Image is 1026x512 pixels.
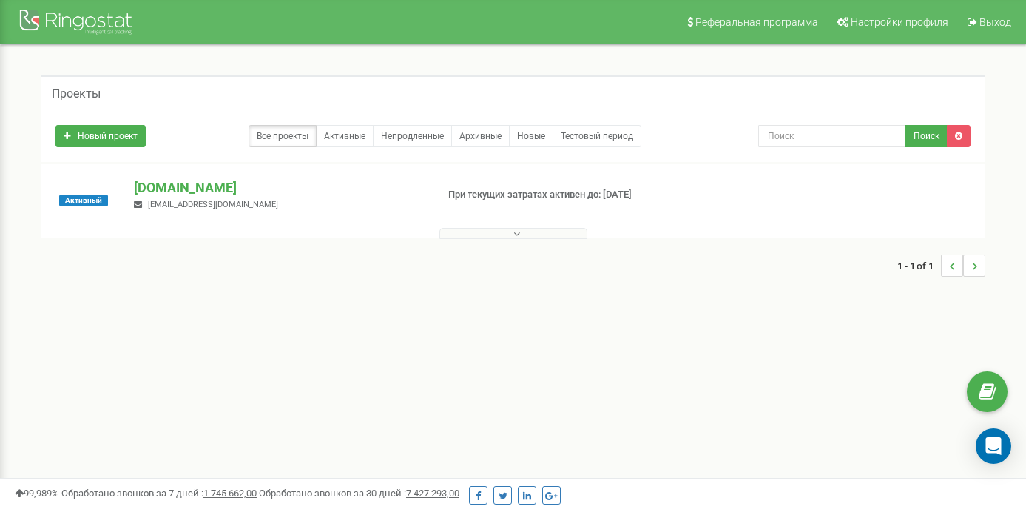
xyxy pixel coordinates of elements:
u: 7 427 293,00 [406,488,459,499]
input: Поиск [758,125,906,147]
a: Непродленные [373,125,452,147]
a: Новый проект [55,125,146,147]
span: 1 - 1 of 1 [897,255,941,277]
h5: Проекты [52,87,101,101]
a: Архивные [451,125,510,147]
a: Новые [509,125,553,147]
span: Обработано звонков за 30 дней : [259,488,459,499]
a: Активные [316,125,374,147]
p: При текущих затратах активен до: [DATE] [448,188,661,202]
div: Open Intercom Messenger [976,428,1011,464]
a: Все проекты [249,125,317,147]
span: [EMAIL_ADDRESS][DOMAIN_NAME] [148,200,278,209]
p: [DOMAIN_NAME] [134,178,424,198]
span: Выход [979,16,1011,28]
u: 1 745 662,00 [203,488,257,499]
span: 99,989% [15,488,59,499]
button: Поиск [905,125,948,147]
span: Реферальная программа [695,16,818,28]
span: Обработано звонков за 7 дней : [61,488,257,499]
span: Активный [59,195,108,206]
a: Тестовый период [553,125,641,147]
nav: ... [897,240,985,292]
span: Настройки профиля [851,16,948,28]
